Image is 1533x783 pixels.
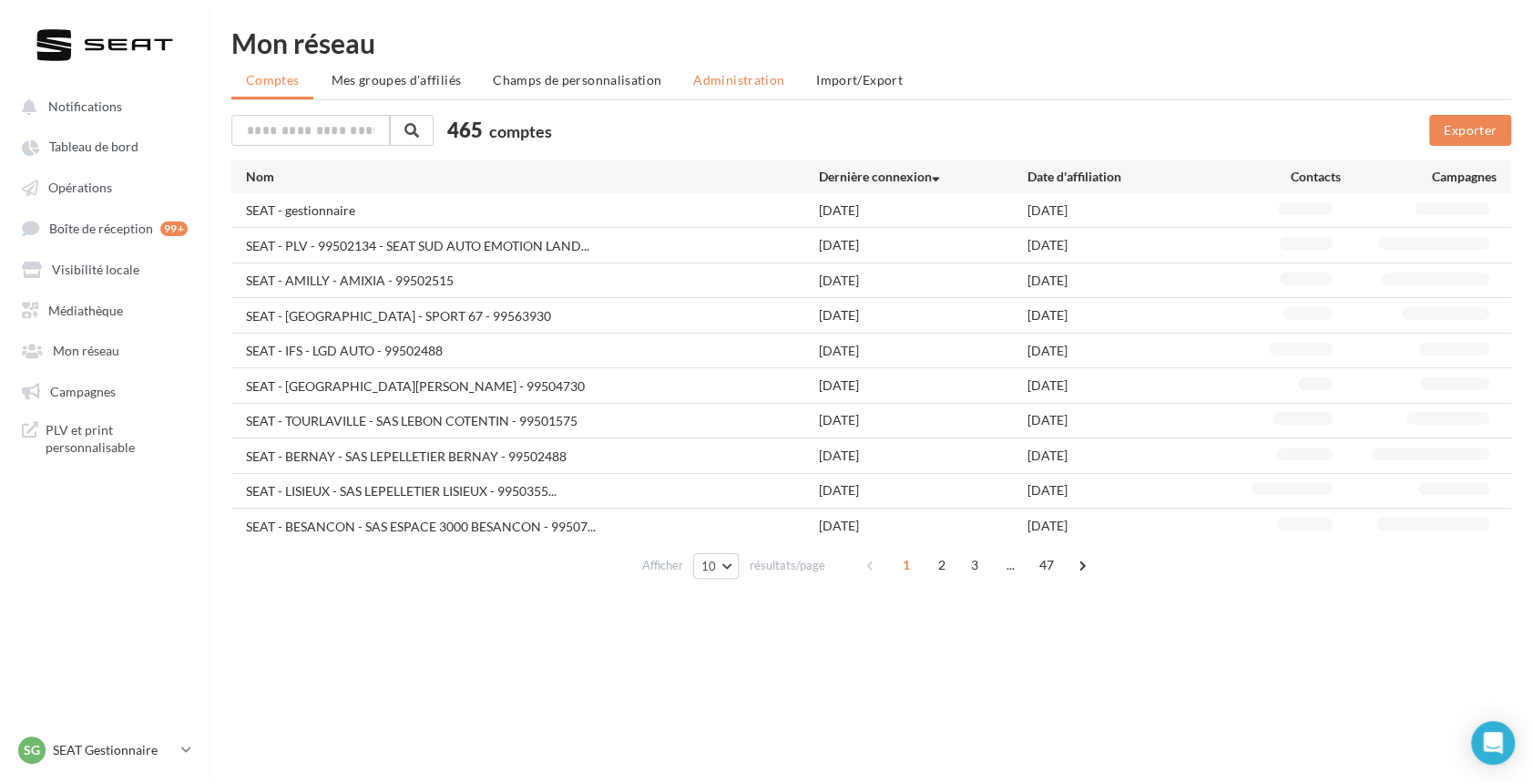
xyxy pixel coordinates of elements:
[11,89,191,122] button: Notifications
[48,302,123,317] span: Médiathèque
[49,139,138,155] span: Tableau de bord
[246,482,557,500] span: SEAT - LISIEUX - SAS LEPELLETIER LISIEUX - 9950355...
[701,559,717,573] span: 10
[1027,342,1236,360] div: [DATE]
[46,421,188,457] span: PLV et print personnalisable
[331,72,461,88] span: Mes groupes d'affiliés
[1027,481,1236,500] div: [DATE]
[246,412,577,430] div: SEAT - TOURLAVILLE - SAS LEBON COTENTIN - 99501575
[1471,721,1515,765] div: Open Intercom Messenger
[1027,517,1236,535] div: [DATE]
[11,374,199,407] a: Campagnes
[1340,168,1497,186] div: Campagnes
[489,121,552,141] span: comptes
[819,481,1027,500] div: [DATE]
[246,201,355,220] div: SEAT - gestionnaire
[819,517,1027,535] div: [DATE]
[1027,272,1236,290] div: [DATE]
[1027,168,1236,186] div: Date d'affiliation
[1027,236,1236,254] div: [DATE]
[960,551,989,580] span: 3
[11,293,199,325] a: Médiathèque
[48,180,112,195] span: Opérations
[11,414,199,464] a: PLV et print personnalisable
[819,201,1027,220] div: [DATE]
[246,342,443,360] div: SEAT - IFS - LGD AUTO - 99502488
[693,72,784,88] span: Administration
[819,272,1027,290] div: [DATE]
[642,557,683,574] span: Afficher
[11,211,199,244] a: Boîte de réception 99+
[819,306,1027,325] div: [DATE]
[493,72,661,88] span: Champs de personnalisation
[1027,411,1236,429] div: [DATE]
[1027,376,1236,395] div: [DATE]
[50,383,116,398] span: Campagnes
[1429,115,1511,146] button: Exporter
[819,447,1027,465] div: [DATE]
[447,116,483,144] span: 465
[693,553,740,579] button: 10
[1027,201,1236,220] div: [DATE]
[52,262,139,277] span: Visibilité locale
[246,377,585,396] div: SEAT - [GEOGRAPHIC_DATA][PERSON_NAME] - 99504730
[996,551,1025,580] span: ...
[49,221,153,236] span: Boîte de réception
[1027,306,1236,325] div: [DATE]
[246,448,567,466] div: SEAT - BERNAY - SAS LEPELLETIER BERNAY - 99502488
[246,168,819,186] div: Nom
[819,342,1027,360] div: [DATE]
[231,29,1511,57] div: Mon réseau
[48,98,122,114] span: Notifications
[1027,447,1236,465] div: [DATE]
[749,557,824,574] span: résultats/page
[53,343,119,358] span: Mon réseau
[892,551,921,580] span: 1
[11,252,199,284] a: Visibilité locale
[819,236,1027,254] div: [DATE]
[11,170,199,203] a: Opérations
[927,551,956,580] span: 2
[1031,551,1061,580] span: 47
[11,333,199,366] a: Mon réseau
[1236,168,1340,186] div: Contacts
[24,741,40,759] span: SG
[819,168,1027,186] div: Dernière connexion
[246,272,454,290] div: SEAT - AMILLY - AMIXIA - 99502515
[246,237,589,255] span: SEAT - PLV - 99502134 - SEAT SUD AUTO EMOTION LAND...
[246,307,551,325] div: SEAT - [GEOGRAPHIC_DATA] - SPORT 67 - 99563930
[819,376,1027,395] div: [DATE]
[819,411,1027,429] div: [DATE]
[816,72,903,88] span: Import/Export
[246,518,596,536] span: SEAT - BESANCON - SAS ESPACE 3000 BESANCON - 99507...
[11,129,199,162] a: Tableau de bord
[53,741,174,759] p: SEAT Gestionnaire
[160,222,188,236] div: 99+
[15,733,195,768] a: SG SEAT Gestionnaire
